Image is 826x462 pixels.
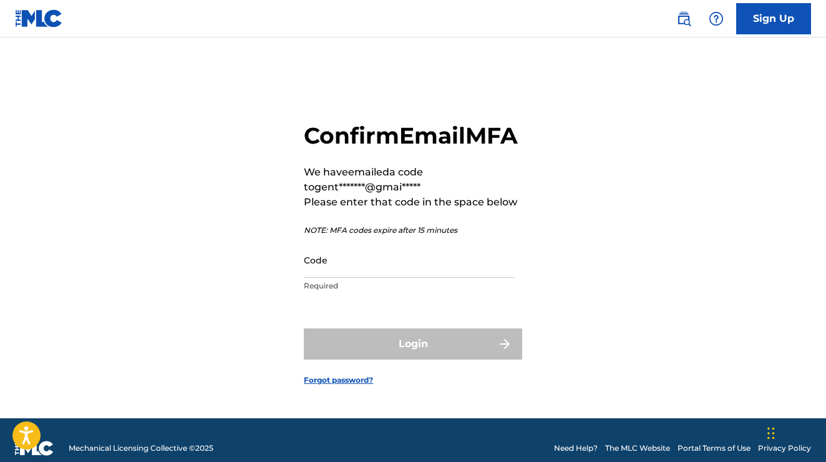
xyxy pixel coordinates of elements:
[704,6,729,31] div: Help
[304,122,522,150] h2: Confirm Email MFA
[554,443,598,454] a: Need Help?
[304,375,373,386] a: Forgot password?
[767,415,775,452] div: Drag
[304,280,515,292] p: Required
[764,402,826,462] iframe: Chat Widget
[304,225,522,236] p: NOTE: MFA codes expire after 15 minutes
[605,443,670,454] a: The MLC Website
[671,6,696,31] a: Public Search
[709,11,724,26] img: help
[736,3,811,34] a: Sign Up
[678,443,751,454] a: Portal Terms of Use
[15,9,63,27] img: MLC Logo
[676,11,691,26] img: search
[15,441,54,456] img: logo
[69,443,213,454] span: Mechanical Licensing Collective © 2025
[758,443,811,454] a: Privacy Policy
[304,195,522,210] p: Please enter that code in the space below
